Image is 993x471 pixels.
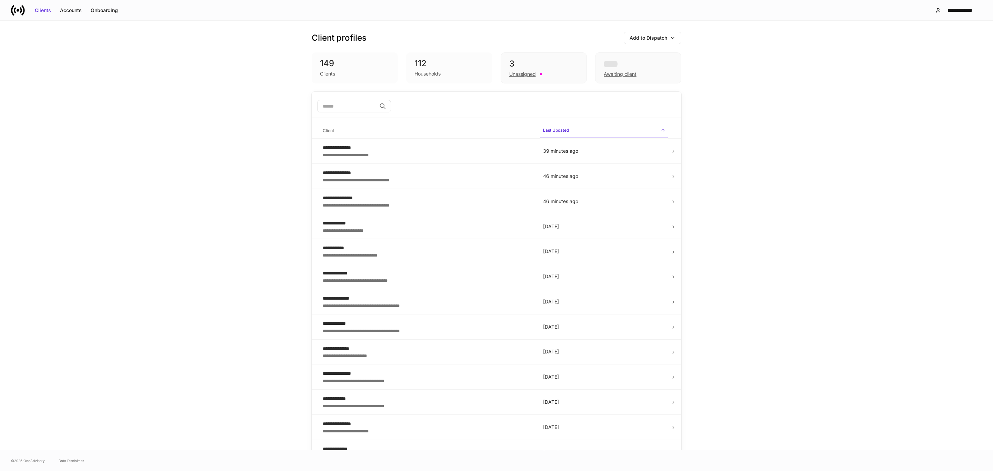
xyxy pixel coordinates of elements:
[543,399,665,405] p: [DATE]
[630,34,667,41] div: Add to Dispatch
[543,298,665,305] p: [DATE]
[543,248,665,255] p: [DATE]
[543,223,665,230] p: [DATE]
[30,5,56,16] button: Clients
[11,458,45,463] span: © 2025 OneAdvisory
[323,127,334,134] h6: Client
[595,52,681,83] div: Awaiting client
[543,373,665,380] p: [DATE]
[543,323,665,330] p: [DATE]
[604,71,636,78] div: Awaiting client
[35,7,51,14] div: Clients
[501,52,587,83] div: 3Unassigned
[60,7,82,14] div: Accounts
[414,58,484,69] div: 112
[543,198,665,205] p: 46 minutes ago
[320,70,335,77] div: Clients
[543,148,665,154] p: 39 minutes ago
[86,5,122,16] button: Onboarding
[540,123,668,138] span: Last Updated
[543,348,665,355] p: [DATE]
[320,124,535,138] span: Client
[543,273,665,280] p: [DATE]
[59,458,84,463] a: Data Disclaimer
[312,32,367,43] h3: Client profiles
[543,424,665,431] p: [DATE]
[320,58,390,69] div: 149
[91,7,118,14] div: Onboarding
[509,58,578,69] div: 3
[509,71,536,78] div: Unassigned
[414,70,441,77] div: Households
[543,173,665,180] p: 46 minutes ago
[543,449,665,456] p: [DATE]
[624,32,681,44] button: Add to Dispatch
[56,5,86,16] button: Accounts
[543,127,569,133] h6: Last Updated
